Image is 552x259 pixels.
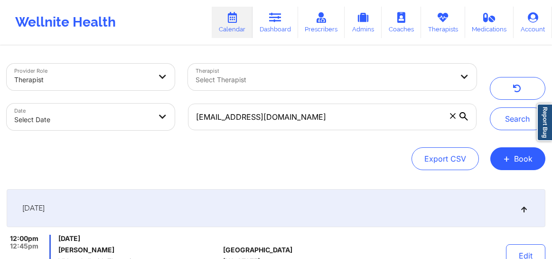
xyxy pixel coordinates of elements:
a: Report Bug [537,104,552,141]
a: Medications [465,7,514,38]
a: Admins [345,7,382,38]
h6: [PERSON_NAME] [58,246,219,254]
button: +Book [490,147,545,170]
span: 12:45pm [10,242,38,250]
button: Export CSV [412,147,479,170]
div: Therapist [14,69,151,90]
span: 12:00pm [10,235,38,242]
a: Account [514,7,552,38]
button: Search [490,107,545,130]
a: Calendar [212,7,253,38]
a: Prescribers [298,7,345,38]
span: [GEOGRAPHIC_DATA] [223,246,292,254]
span: [DATE] [58,235,219,242]
a: Dashboard [253,7,298,38]
input: Search by patient email [188,104,477,130]
span: + [503,156,510,161]
a: Therapists [421,7,465,38]
span: [DATE] [22,203,45,213]
a: Coaches [382,7,421,38]
div: Select Date [14,109,151,130]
